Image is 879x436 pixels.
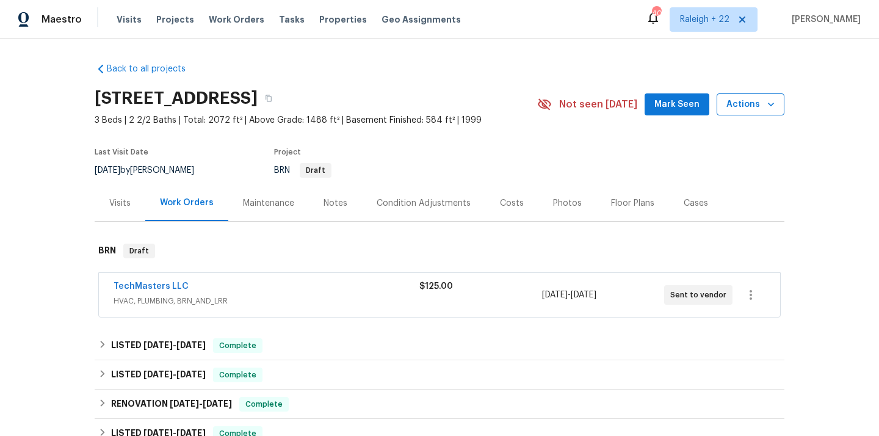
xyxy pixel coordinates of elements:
span: Properties [319,13,367,26]
span: [DATE] [143,341,173,349]
span: [DATE] [170,399,199,408]
div: Costs [500,197,524,209]
span: Maestro [42,13,82,26]
span: Projects [156,13,194,26]
span: Mark Seen [654,97,700,112]
div: by [PERSON_NAME] [95,163,209,178]
h6: RENOVATION [111,397,232,412]
div: Condition Adjustments [377,197,471,209]
span: Complete [214,369,261,381]
a: TechMasters LLC [114,282,189,291]
div: Photos [553,197,582,209]
span: 3 Beds | 2 2/2 Baths | Total: 2072 ft² | Above Grade: 1488 ft² | Basement Finished: 584 ft² | 1999 [95,114,537,126]
span: - [143,341,206,349]
div: LISTED [DATE]-[DATE]Complete [95,331,784,360]
button: Actions [717,93,784,116]
span: Work Orders [209,13,264,26]
span: - [143,370,206,379]
span: HVAC, PLUMBING, BRN_AND_LRR [114,295,419,307]
span: [DATE] [176,370,206,379]
span: Not seen [DATE] [559,98,637,111]
h6: LISTED [111,338,206,353]
h6: LISTED [111,368,206,382]
span: Draft [301,167,330,174]
span: [DATE] [143,370,173,379]
button: Mark Seen [645,93,709,116]
span: Visits [117,13,142,26]
span: [PERSON_NAME] [787,13,861,26]
div: Cases [684,197,708,209]
span: $125.00 [419,282,453,291]
h6: BRN [98,244,116,258]
span: Sent to vendor [670,289,731,301]
span: Complete [214,340,261,352]
div: BRN Draft [95,231,784,271]
span: Actions [726,97,775,112]
span: [DATE] [542,291,568,299]
h2: [STREET_ADDRESS] [95,92,258,104]
div: LISTED [DATE]-[DATE]Complete [95,360,784,390]
span: Project [274,148,301,156]
div: 407 [652,7,660,20]
span: Tasks [279,15,305,24]
a: Back to all projects [95,63,212,75]
div: Notes [324,197,347,209]
span: Complete [241,398,288,410]
span: [DATE] [571,291,596,299]
button: Copy Address [258,87,280,109]
span: - [542,289,596,301]
span: Last Visit Date [95,148,148,156]
span: Draft [125,245,154,257]
span: [DATE] [95,166,120,175]
div: Visits [109,197,131,209]
span: - [170,399,232,408]
span: BRN [274,166,331,175]
span: Geo Assignments [382,13,461,26]
div: Work Orders [160,197,214,209]
div: Maintenance [243,197,294,209]
span: [DATE] [203,399,232,408]
div: Floor Plans [611,197,654,209]
div: RENOVATION [DATE]-[DATE]Complete [95,390,784,419]
span: [DATE] [176,341,206,349]
span: Raleigh + 22 [680,13,729,26]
